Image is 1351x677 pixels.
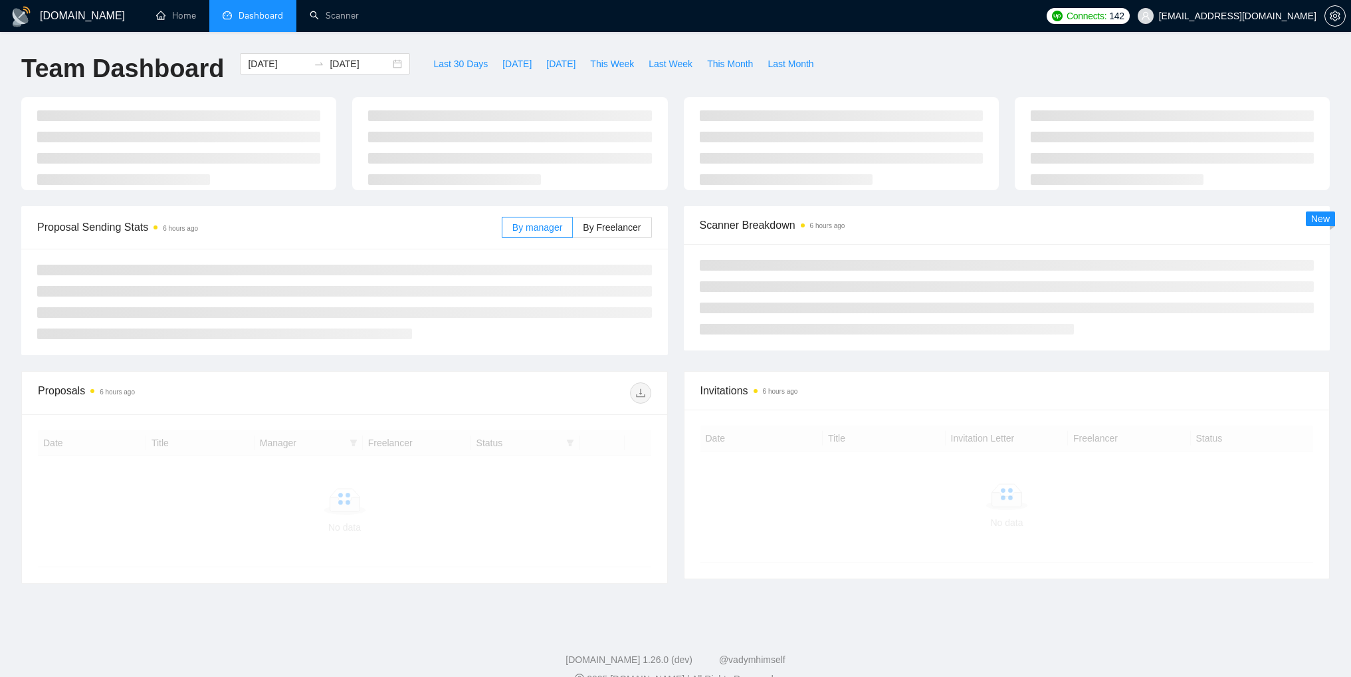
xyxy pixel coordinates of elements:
span: Last Week [649,57,692,71]
span: New [1311,213,1330,224]
span: to [314,59,324,69]
button: [DATE] [539,53,583,74]
span: 142 [1109,9,1124,23]
a: homeHome [156,10,196,21]
span: Invitations [700,382,1314,399]
button: Last 30 Days [426,53,495,74]
span: By Freelancer [583,222,641,233]
span: Last 30 Days [433,57,488,71]
span: swap-right [314,59,324,69]
a: [DOMAIN_NAME] 1.26.0 (dev) [566,654,692,665]
span: setting [1325,11,1345,21]
time: 6 hours ago [810,222,845,229]
span: [DATE] [502,57,532,71]
div: Proposals [38,382,344,404]
button: setting [1324,5,1346,27]
span: [DATE] [546,57,575,71]
input: Start date [248,57,308,71]
span: This Week [590,57,634,71]
span: Scanner Breakdown [700,217,1314,233]
span: This Month [707,57,753,71]
span: Last Month [768,57,813,71]
span: dashboard [223,11,232,20]
img: upwork-logo.png [1052,11,1063,21]
time: 6 hours ago [763,388,798,395]
button: Last Month [760,53,821,74]
button: This Month [700,53,760,74]
a: searchScanner [310,10,359,21]
a: setting [1324,11,1346,21]
span: Proposal Sending Stats [37,219,502,235]
a: @vadymhimself [719,654,785,665]
span: Connects: [1067,9,1106,23]
button: This Week [583,53,641,74]
span: Dashboard [239,10,283,21]
h1: Team Dashboard [21,53,224,84]
time: 6 hours ago [100,388,135,396]
input: End date [330,57,390,71]
img: logo [11,6,32,27]
span: By manager [512,222,562,233]
span: user [1141,11,1150,21]
button: Last Week [641,53,700,74]
time: 6 hours ago [163,225,198,232]
button: [DATE] [495,53,539,74]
